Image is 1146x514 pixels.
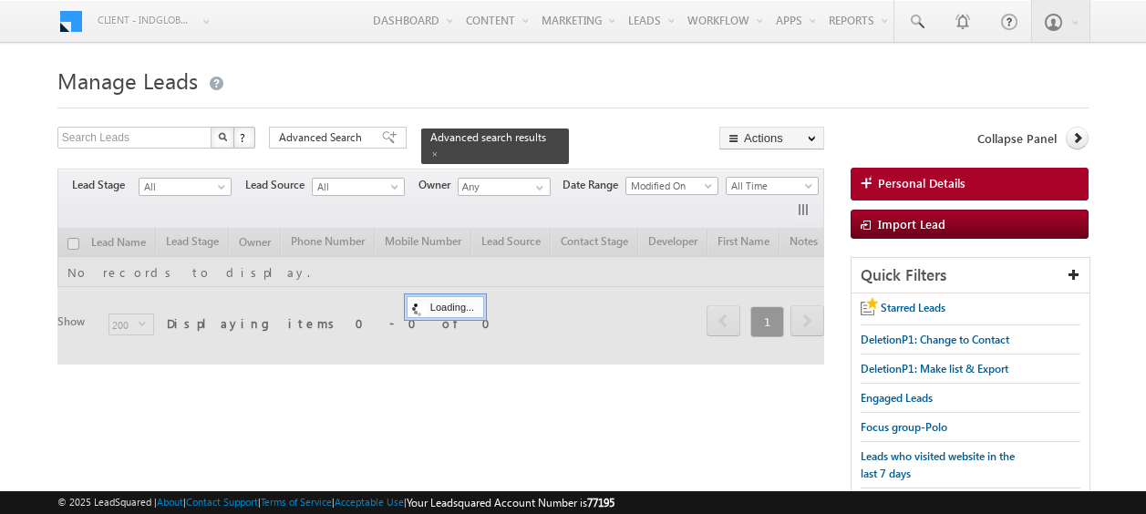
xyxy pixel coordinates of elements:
span: Date Range [563,177,625,193]
span: Modified On [626,178,713,194]
span: 77195 [587,496,614,509]
span: Your Leadsquared Account Number is [407,496,614,509]
span: Leads who visited website in the last 7 days [861,449,1015,480]
span: DeletionP1: Change to Contact [861,333,1009,346]
a: All Time [726,177,819,195]
span: All [313,179,399,195]
span: Starred Leads [881,301,945,314]
span: ? [240,129,248,145]
img: Search [218,132,227,141]
a: Acceptable Use [335,496,404,508]
button: ? [233,127,255,149]
span: Lead Source [245,177,312,193]
span: Lead Stage [72,177,139,193]
span: Import Lead [878,216,945,231]
div: Loading... [407,296,484,318]
span: Manage Leads [57,66,198,95]
button: Actions [719,127,824,149]
a: Contact Support [186,496,258,508]
a: Personal Details [851,168,1089,200]
span: Collapse Panel [977,130,1057,147]
span: © 2025 LeadSquared | | | | | [57,494,614,511]
span: Focus group-Polo [861,420,947,434]
span: All [139,179,226,195]
span: DeletionP1: Make list & Export [861,362,1008,375]
a: Terms of Service [261,496,332,508]
a: About [157,496,183,508]
span: Engaged Leads [861,391,933,405]
span: All Time [727,178,813,194]
div: Quick Filters [852,258,1089,293]
span: Advanced search results [430,130,546,144]
span: Client - indglobal2 (77195) [98,11,193,29]
span: Owner [418,177,458,193]
a: All [312,178,405,196]
a: Show All Items [526,179,549,197]
a: All [139,178,232,196]
a: Modified On [625,177,718,195]
input: Type to Search [458,178,551,196]
span: Personal Details [878,175,965,191]
span: Advanced Search [279,129,367,146]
